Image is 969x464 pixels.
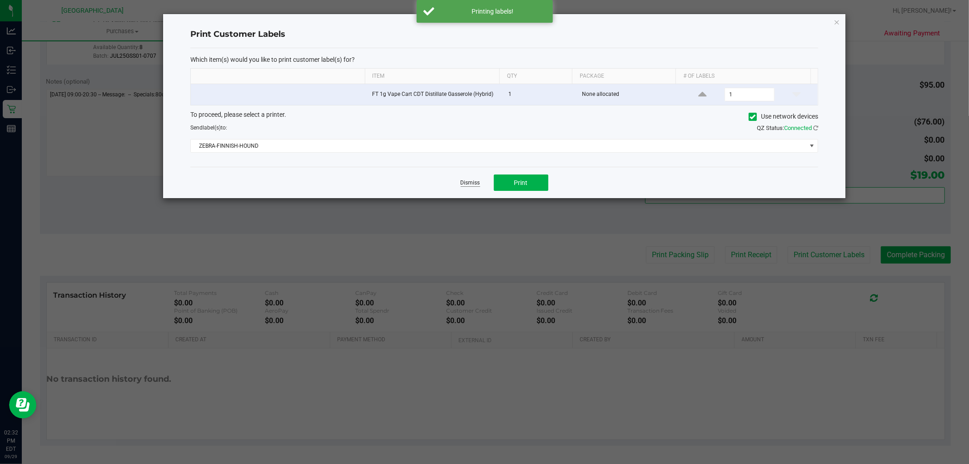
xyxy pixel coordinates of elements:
[514,179,528,186] span: Print
[572,69,676,84] th: Package
[576,84,681,105] td: None allocated
[184,110,825,124] div: To proceed, please select a printer.
[190,55,818,64] p: Which item(s) would you like to print customer label(s) for?
[503,84,576,105] td: 1
[9,391,36,419] iframe: Resource center
[203,125,221,131] span: label(s)
[749,112,818,121] label: Use network devices
[191,140,806,152] span: ZEBRA-FINNISH-HOUND
[757,125,818,131] span: QZ Status:
[494,175,548,191] button: Print
[367,84,503,105] td: FT 1g Vape Cart CDT Distillate Gasserole (Hybrid)
[365,69,499,84] th: Item
[461,179,480,187] a: Dismiss
[190,29,818,40] h4: Print Customer Labels
[190,125,227,131] span: Send to:
[676,69,810,84] th: # of labels
[439,7,546,16] div: Printing labels!
[784,125,812,131] span: Connected
[499,69,572,84] th: Qty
